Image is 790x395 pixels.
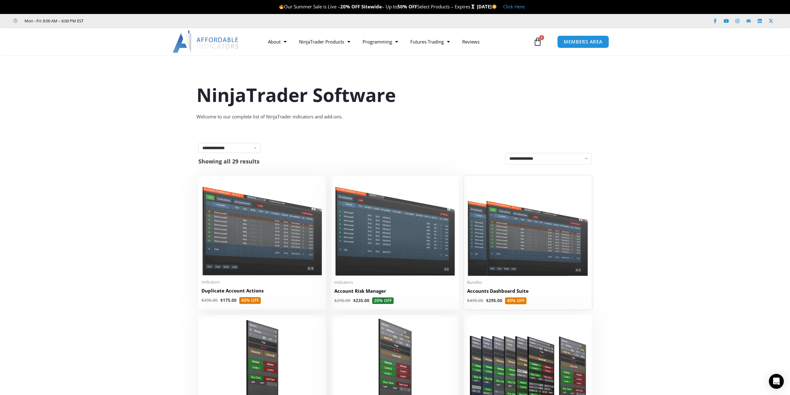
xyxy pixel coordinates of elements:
[361,3,382,10] strong: Sitewide
[201,279,323,285] span: Indicators
[467,298,483,303] bdi: 495.00
[220,297,237,303] bdi: 175.00
[201,297,218,303] bdi: 295.00
[334,280,456,285] span: Indicators
[23,17,84,25] span: Mon - Fri: 8:00 AM – 6:00 PM EST
[220,297,223,303] span: $
[467,288,589,294] h2: Accounts Dashboard Suite
[198,158,260,164] p: Showing all 29 results
[201,297,204,303] span: $
[467,298,470,303] span: $
[486,298,502,303] bdi: 295.00
[340,3,360,10] strong: 20% OFF
[467,288,589,297] a: Accounts Dashboard Suite
[92,18,185,24] iframe: Customer reviews powered by Trustpilot
[539,35,544,40] span: 0
[505,297,526,304] span: 40% OFF
[334,179,456,276] img: Account Risk Manager
[334,298,350,303] bdi: 295.00
[456,34,486,49] a: Reviews
[239,297,261,304] span: 40% OFF
[503,3,525,10] a: Click Here
[524,33,551,51] a: 0
[397,3,417,10] strong: 50% OFF
[372,297,394,304] span: 20% OFF
[557,35,609,48] a: MEMBERS AREA
[471,4,475,9] img: ⌛
[262,34,532,49] nav: Menu
[353,298,369,303] bdi: 235.00
[356,34,404,49] a: Programming
[196,113,594,121] div: Welcome to our complete list of NinjaTrader indicators and add-ons.
[334,288,456,294] h2: Account Risk Manager
[467,280,589,285] span: Bundles
[492,4,497,9] img: 🌞
[262,34,293,49] a: About
[334,298,337,303] span: $
[404,34,456,49] a: Futures Trading
[486,298,489,303] span: $
[293,34,356,49] a: NinjaTrader Products
[477,3,497,10] strong: [DATE]
[201,179,323,276] img: Duplicate Account Actions
[505,153,592,164] select: Shop order
[353,298,356,303] span: $
[201,287,323,297] a: Duplicate Account Actions
[279,3,477,10] span: Our Summer Sale is Live – – Up to Select Products – Expires
[279,4,284,9] img: 🔥
[173,30,239,53] img: LogoAI | Affordable Indicators – NinjaTrader
[564,39,603,44] span: MEMBERS AREA
[769,374,784,389] div: Open Intercom Messenger
[334,288,456,297] a: Account Risk Manager
[467,179,589,276] img: Accounts Dashboard Suite
[201,287,323,294] h2: Duplicate Account Actions
[196,82,594,108] h1: NinjaTrader Software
